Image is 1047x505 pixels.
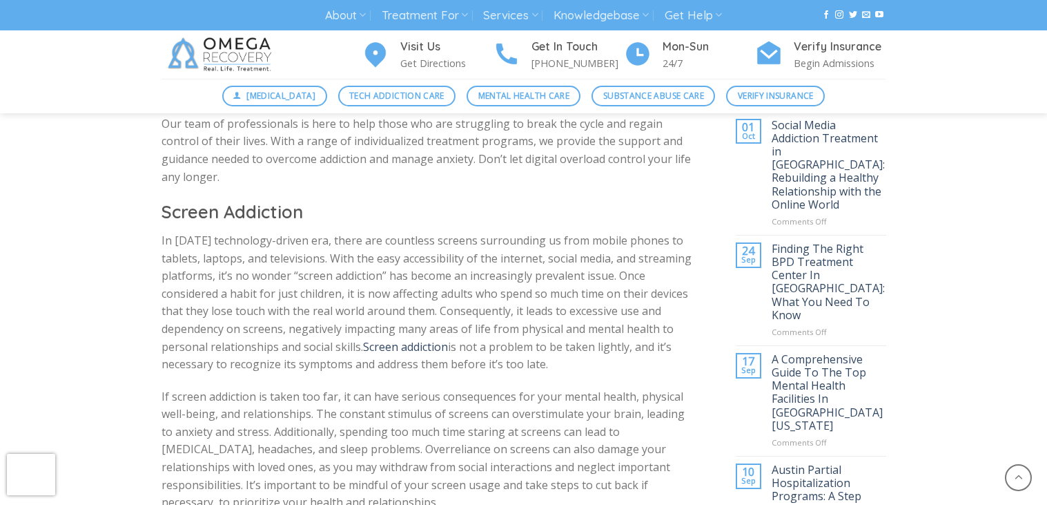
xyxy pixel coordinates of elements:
[493,38,624,72] a: Get In Touch [PHONE_NUMBER]
[794,55,886,71] p: Begin Admissions
[726,86,825,106] a: Verify Insurance
[772,327,827,337] span: Comments Off
[603,89,704,102] span: Substance Abuse Care
[162,232,695,374] p: In [DATE] technology-driven era, there are countless screens surrounding us from mobile phones to...
[554,3,649,28] a: Knowledgebase
[591,86,715,106] a: Substance Abuse Care
[222,86,327,106] a: [MEDICAL_DATA]
[349,89,444,102] span: Tech Addiction Care
[665,3,722,28] a: Get Help
[478,89,569,102] span: Mental Health Care
[362,38,493,72] a: Visit Us Get Directions
[467,86,580,106] a: Mental Health Care
[772,242,886,322] a: Finding The Right BPD Treatment Center In [GEOGRAPHIC_DATA]: What You Need To Know
[755,38,886,72] a: Verify Insurance Begin Admissions
[849,10,857,20] a: Follow on Twitter
[531,55,624,71] p: [PHONE_NUMBER]
[772,437,827,448] span: Comments Off
[400,38,493,56] h4: Visit Us
[162,200,695,223] h2: Screen Addiction
[162,44,695,186] p: Screen addiction and [MEDICAL_DATA] are rising concerns lately. In [DATE] society becoming increa...
[663,38,755,56] h4: Mon-Sun
[875,10,883,20] a: Follow on YouTube
[7,454,55,495] iframe: reCAPTCHA
[794,38,886,56] h4: Verify Insurance
[663,55,755,71] p: 24/7
[772,119,886,211] a: Social Media Addiction Treatment in [GEOGRAPHIC_DATA]: Rebuilding a Healthy Relationship with the...
[325,3,366,28] a: About
[162,30,282,79] img: Omega Recovery
[246,89,315,102] span: [MEDICAL_DATA]
[862,10,870,20] a: Send us an email
[772,353,886,432] a: A Comprehensive Guide To The Top Mental Health Facilities In [GEOGRAPHIC_DATA] [US_STATE]
[822,10,830,20] a: Follow on Facebook
[483,3,538,28] a: Services
[382,3,468,28] a: Treatment For
[1005,464,1032,491] a: Go to top
[772,216,827,227] span: Comments Off
[835,10,843,20] a: Follow on Instagram
[400,55,493,71] p: Get Directions
[738,89,814,102] span: Verify Insurance
[531,38,624,56] h4: Get In Touch
[363,339,448,354] a: Screen addiction
[338,86,456,106] a: Tech Addiction Care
